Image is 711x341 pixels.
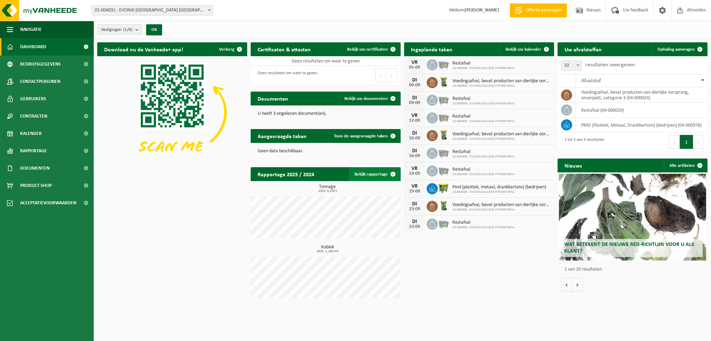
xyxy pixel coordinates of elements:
span: Bekijk uw certificaten [347,47,388,52]
p: Geen data beschikbaar. [258,149,394,154]
a: Bekijk rapportage [349,167,400,181]
img: WB-2500-GAL-GY-01 [438,164,450,176]
span: 01-004031 - EVONIK ANTWERPEN NV - ANTWERPEN [92,5,213,16]
a: Wat betekent de nieuwe RED-richtlijn voor u als klant? [559,174,706,261]
div: DI [408,201,421,207]
div: 19-09 [408,189,421,194]
span: Toon de aangevraagde taken [334,134,388,138]
div: 12-09 [408,118,421,123]
div: VR [408,166,421,171]
img: WB-2500-GAL-GY-01 [438,58,450,70]
img: Download de VHEPlus App [97,56,247,169]
img: WB-2500-GAL-GY-01 [438,111,450,123]
div: DI [408,219,421,224]
td: Geen resultaten om weer te geven [251,56,401,66]
span: Restafval [452,149,515,155]
span: 10-986906 - EVONIK/CALLENS PIPINGFIRMA [452,119,515,123]
img: WB-1100-HPE-GN-50 [438,182,450,194]
button: Next [386,68,397,82]
span: 10-986906 - EVONIK/CALLENS PIPINGFIRMA [452,190,546,194]
span: 10-986906 - EVONIK/CALLENS PIPINGFIRMA [452,225,515,230]
div: 16-09 [408,154,421,159]
div: 16-09 [408,136,421,141]
td: PMD (Plastiek, Metaal, Drankkartons) (bedrijven) (04-000978) [576,118,708,133]
button: OK [146,24,162,35]
span: Verberg [219,47,234,52]
span: Bekijk uw kalender [505,47,541,52]
h2: Download nu de Vanheede+ app! [97,42,190,56]
button: 1 [680,135,693,149]
img: WB-2500-GAL-GY-01 [438,147,450,159]
a: Offerte aanvragen [510,3,567,17]
div: VR [408,60,421,65]
span: 10-986906 - EVONIK/CALLENS PIPINGFIRMA [452,66,515,70]
div: 05-09 [408,65,421,70]
img: WB-0140-HPE-GN-50 [438,200,450,212]
button: Previous [669,135,680,149]
span: 2025: 1,100 m3 [254,250,401,253]
span: Dashboard [20,38,46,56]
button: Next [693,135,704,149]
span: Gebruikers [20,90,46,108]
span: Voedingsafval, bevat producten van dierlijke oorsprong, onverpakt, categorie 3 [452,78,551,84]
span: Afvalstof [581,78,601,84]
div: 19-09 [408,171,421,176]
button: Verberg [214,42,246,56]
span: 10 [561,60,582,71]
div: DI [408,148,421,154]
span: 10-986906 - EVONIK/CALLENS PIPINGFIRMA [452,208,551,212]
span: 01-004031 - EVONIK ANTWERPEN NV - ANTWERPEN [92,6,213,15]
h3: Tonnage [254,185,401,193]
span: Wat betekent de nieuwe RED-richtlijn voor u als klant? [564,242,694,254]
td: voedingsafval, bevat producten van dierlijke oorsprong, onverpakt, categorie 3 (04-000024) [576,87,708,103]
img: WB-0140-HPE-GN-50 [438,76,450,88]
span: Restafval [452,96,515,102]
span: Ophaling aanvragen [658,47,695,52]
span: 2025: 0,235 t [254,189,401,193]
div: 1 tot 3 van 3 resultaten [561,134,604,150]
a: Bekijk uw documenten [339,92,400,105]
p: 1 van 10 resultaten [564,267,704,272]
span: Bekijk uw documenten [344,96,388,101]
p: U heeft 3 ongelezen document(en). [258,111,394,116]
button: Previous [375,68,386,82]
span: Pmd (plastiek, metaal, drankkartons) (bedrijven) [452,185,546,190]
div: VR [408,184,421,189]
h2: Aangevraagde taken [251,129,313,143]
span: Restafval [452,114,515,119]
h3: Kubiek [254,245,401,253]
span: Vestigingen [101,25,133,35]
div: DI [408,95,421,101]
span: Bedrijfsgegevens [20,56,61,73]
span: 10-986906 - EVONIK/CALLENS PIPINGFIRMA [452,102,515,106]
div: 23-09 [408,224,421,229]
img: WB-2500-GAL-GY-01 [438,218,450,229]
span: Restafval [452,61,515,66]
span: Rapportage [20,142,47,160]
span: 10-986906 - EVONIK/CALLENS PIPINGFIRMA [452,84,551,88]
h2: Documenten [251,92,295,105]
span: Voedingsafval, bevat producten van dierlijke oorsprong, onverpakt, categorie 3 [452,202,551,208]
img: WB-2500-GAL-GY-01 [438,94,450,105]
span: Contactpersonen [20,73,60,90]
span: 10 [561,61,582,70]
a: Bekijk uw kalender [500,42,553,56]
div: DI [408,130,421,136]
td: restafval (04-000029) [576,103,708,118]
div: VR [408,113,421,118]
span: Offerte aanvragen [524,7,563,14]
h2: Certificaten & attesten [251,42,318,56]
h2: Ingeplande taken [404,42,459,56]
span: Voedingsafval, bevat producten van dierlijke oorsprong, onverpakt, categorie 3 [452,131,551,137]
button: Vorige [561,278,572,292]
span: 10-986906 - EVONIK/CALLENS PIPINGFIRMA [452,155,515,159]
span: 10-986906 - EVONIK/CALLENS PIPINGFIRMA [452,137,551,141]
div: 09-09 [408,101,421,105]
h2: Uw afvalstoffen [558,42,609,56]
a: Alle artikelen [664,159,707,172]
span: Navigatie [20,21,42,38]
a: Ophaling aanvragen [652,42,707,56]
a: Bekijk uw certificaten [342,42,400,56]
div: DI [408,77,421,83]
button: Volgende [572,278,583,292]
